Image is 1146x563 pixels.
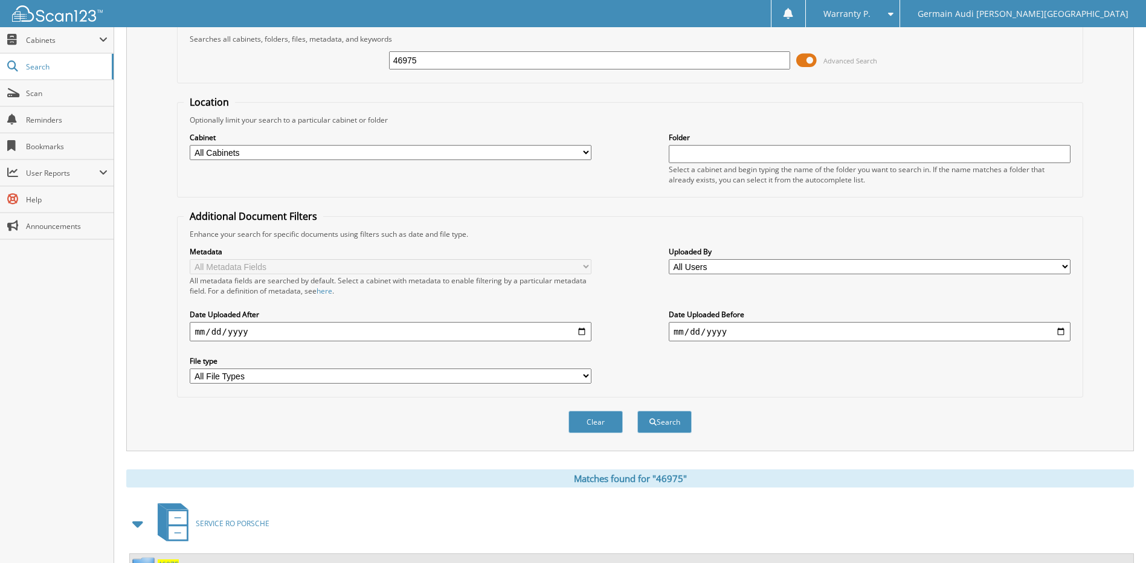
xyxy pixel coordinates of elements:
[26,168,99,178] span: User Reports
[196,518,269,529] span: SERVICE RO PORSCHE
[184,95,235,109] legend: Location
[184,115,1076,125] div: Optionally limit your search to a particular cabinet or folder
[669,322,1070,341] input: end
[1086,505,1146,563] iframe: Chat Widget
[317,286,332,296] a: here
[823,10,871,18] span: Warranty P.
[126,469,1134,487] div: Matches found for "46975"
[26,141,108,152] span: Bookmarks
[12,5,103,22] img: scan123-logo-white.svg
[823,56,877,65] span: Advanced Search
[26,195,108,205] span: Help
[184,210,323,223] legend: Additional Document Filters
[26,35,99,45] span: Cabinets
[669,132,1070,143] label: Folder
[26,88,108,98] span: Scan
[568,411,623,433] button: Clear
[190,356,591,366] label: File type
[26,62,106,72] span: Search
[190,309,591,320] label: Date Uploaded After
[184,34,1076,44] div: Searches all cabinets, folders, files, metadata, and keywords
[190,275,591,296] div: All metadata fields are searched by default. Select a cabinet with metadata to enable filtering b...
[918,10,1128,18] span: Germain Audi [PERSON_NAME][GEOGRAPHIC_DATA]
[190,246,591,257] label: Metadata
[669,246,1070,257] label: Uploaded By
[190,322,591,341] input: start
[190,132,591,143] label: Cabinet
[184,229,1076,239] div: Enhance your search for specific documents using filters such as date and file type.
[150,500,269,547] a: SERVICE RO PORSCHE
[26,115,108,125] span: Reminders
[669,309,1070,320] label: Date Uploaded Before
[26,221,108,231] span: Announcements
[637,411,692,433] button: Search
[669,164,1070,185] div: Select a cabinet and begin typing the name of the folder you want to search in. If the name match...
